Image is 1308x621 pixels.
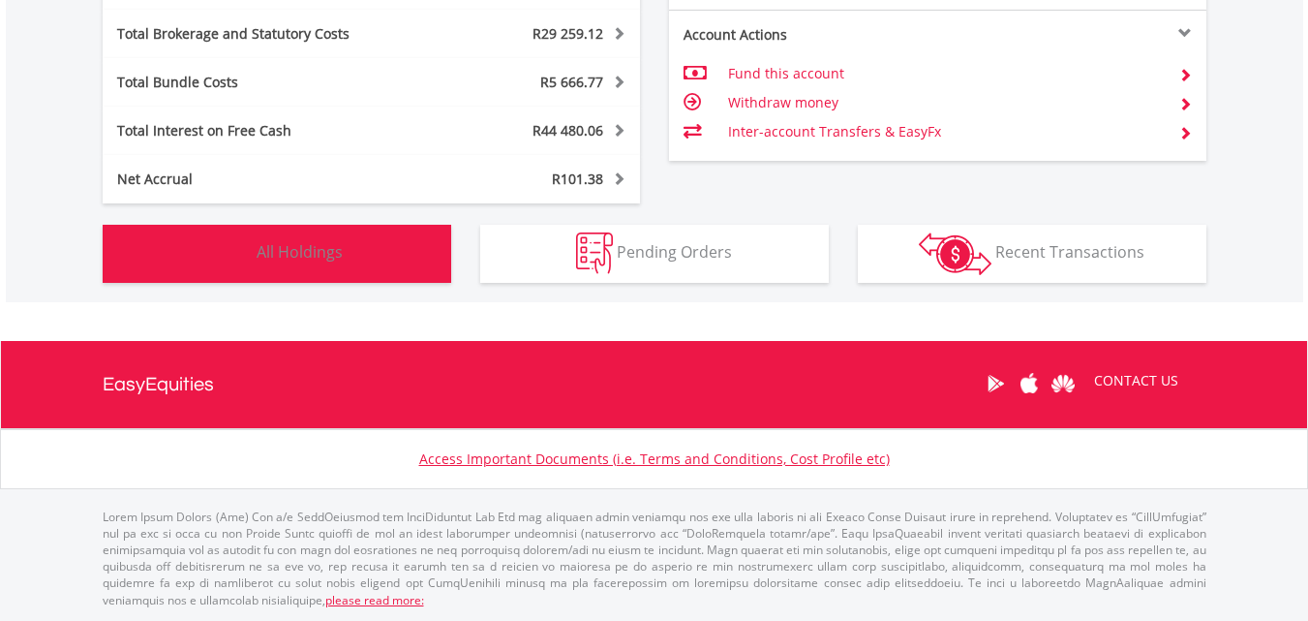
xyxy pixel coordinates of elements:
[1080,354,1192,408] a: CONTACT US
[669,25,938,45] div: Account Actions
[1013,354,1047,414] a: Apple
[532,121,603,140] span: R44 480.06
[995,241,1144,263] span: Recent Transactions
[419,450,890,468] a: Access Important Documents (i.e. Terms and Conditions, Cost Profile etc)
[617,241,732,263] span: Pending Orders
[576,233,613,274] img: pending_instructions-wht.png
[325,592,424,608] a: please read more:
[540,73,603,91] span: R5 666.77
[103,24,416,44] div: Total Brokerage and Statutory Costs
[1047,354,1080,414] a: Huawei
[103,225,451,283] button: All Holdings
[728,117,1163,146] td: Inter-account Transfers & EasyFx
[480,225,829,283] button: Pending Orders
[103,341,214,428] a: EasyEquities
[103,509,1206,608] p: Lorem Ipsum Dolors (Ame) Con a/e SeddOeiusmod tem InciDiduntut Lab Etd mag aliquaen admin veniamq...
[858,225,1206,283] button: Recent Transactions
[103,121,416,140] div: Total Interest on Free Cash
[257,241,343,263] span: All Holdings
[103,73,416,92] div: Total Bundle Costs
[552,170,603,188] span: R101.38
[919,233,991,275] img: transactions-zar-wht.png
[211,233,253,274] img: holdings-wht.png
[728,88,1163,117] td: Withdraw money
[532,24,603,43] span: R29 259.12
[979,354,1013,414] a: Google Play
[728,59,1163,88] td: Fund this account
[103,170,416,189] div: Net Accrual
